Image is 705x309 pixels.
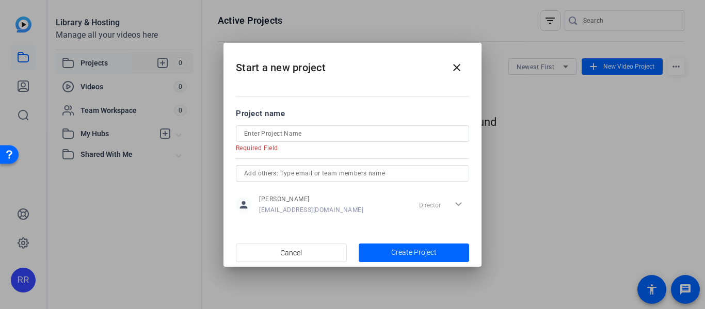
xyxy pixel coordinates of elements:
[223,43,482,85] h2: Start a new project
[391,247,437,258] span: Create Project
[236,142,461,152] mat-error: Required Field
[244,167,461,180] input: Add others: Type email or team members name
[244,127,461,140] input: Enter Project Name
[451,61,463,74] mat-icon: close
[236,108,469,119] div: Project name
[236,243,347,262] button: Cancel
[359,243,470,262] button: Create Project
[280,243,302,263] span: Cancel
[259,195,363,203] span: [PERSON_NAME]
[236,197,251,213] mat-icon: person
[259,206,363,214] span: [EMAIL_ADDRESS][DOMAIN_NAME]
